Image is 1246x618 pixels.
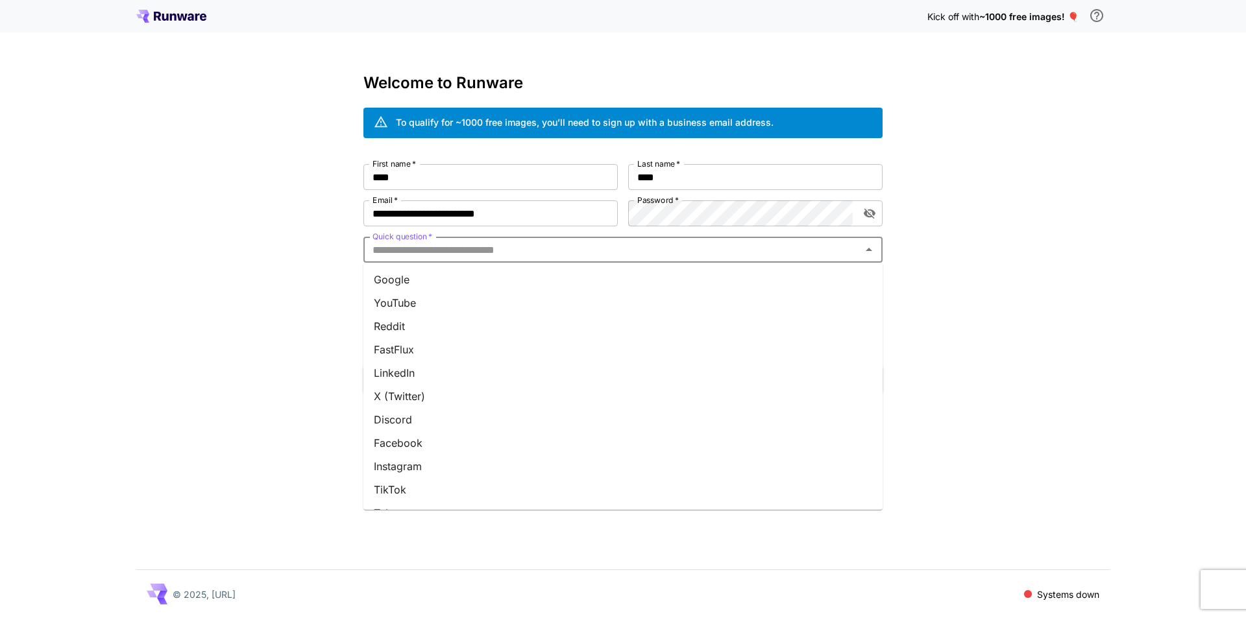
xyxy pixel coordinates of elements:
li: X (Twitter) [363,385,883,408]
label: Quick question [373,231,432,242]
label: First name [373,158,416,169]
label: Password [637,195,679,206]
li: Facebook [363,431,883,455]
button: Close [860,241,878,259]
li: Discord [363,408,883,431]
span: Kick off with [927,11,979,22]
label: Email [373,195,398,206]
label: Last name [637,158,680,169]
button: In order to qualify for free credit, you need to sign up with a business email address and click ... [1084,3,1110,29]
li: Instagram [363,455,883,478]
h3: Welcome to Runware [363,74,883,92]
p: Systems down [1037,588,1099,601]
li: LinkedIn [363,361,883,385]
p: © 2025, [URL] [173,588,236,601]
li: TikTok [363,478,883,501]
li: FastFlux [363,338,883,361]
li: YouTube [363,291,883,315]
span: ~1000 free images! 🎈 [979,11,1079,22]
li: Telegram [363,501,883,525]
li: Google [363,268,883,291]
div: To qualify for ~1000 free images, you’ll need to sign up with a business email address. [396,115,774,129]
button: toggle password visibility [858,202,881,225]
li: Reddit [363,315,883,338]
